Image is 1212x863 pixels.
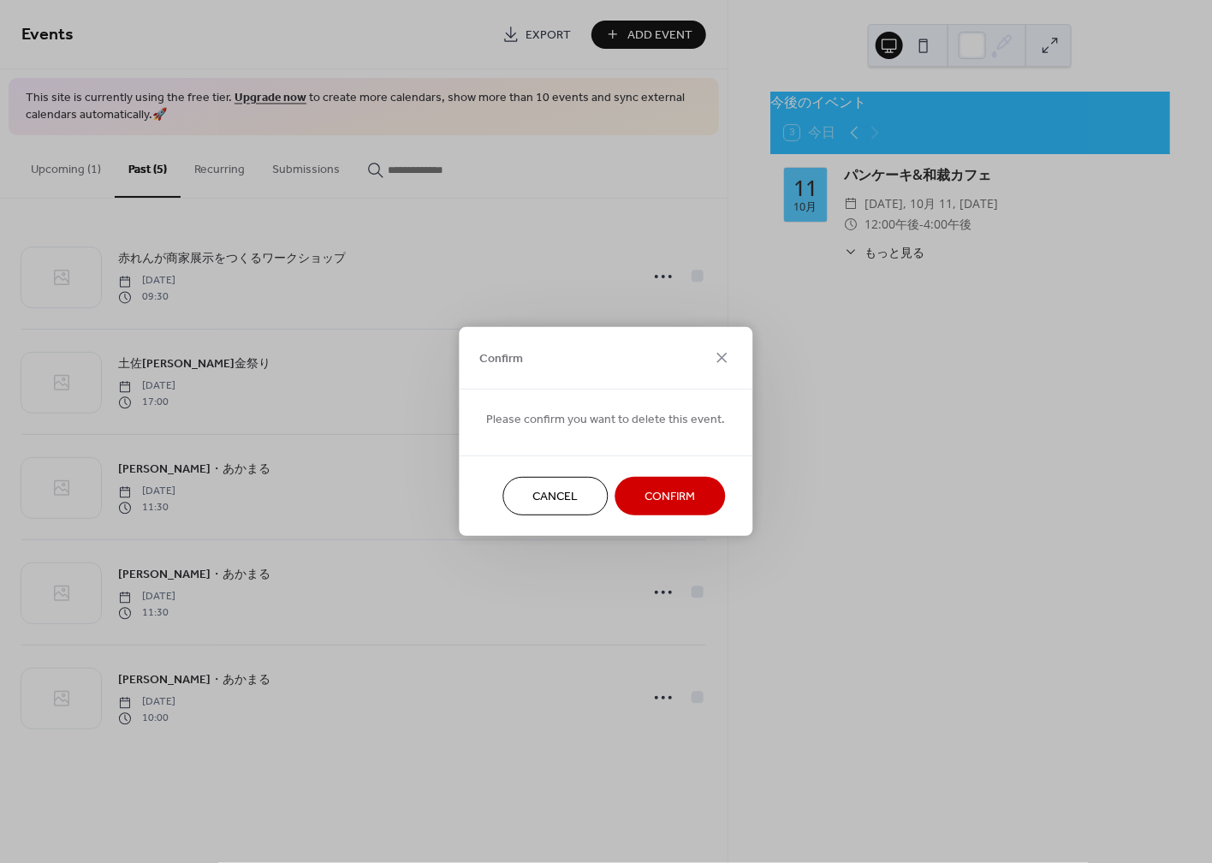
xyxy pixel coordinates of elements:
[503,477,609,515] button: Cancel
[615,477,726,515] button: Confirm
[533,489,579,507] span: Cancel
[645,489,696,507] span: Confirm
[487,412,726,430] span: Please confirm you want to delete this event.
[480,350,524,368] span: Confirm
